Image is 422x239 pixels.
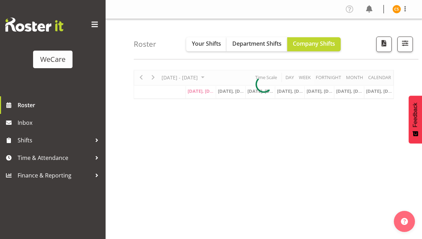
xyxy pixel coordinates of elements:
[401,218,408,225] img: help-xxl-2.png
[232,40,282,47] span: Department Shifts
[376,37,392,52] button: Download a PDF of the roster according to the set date range.
[397,37,413,52] button: Filter Shifts
[18,135,92,146] span: Shifts
[18,153,92,163] span: Time & Attendance
[412,103,418,127] span: Feedback
[18,117,102,128] span: Inbox
[392,5,401,13] img: catherine-stewart11254.jpg
[18,170,92,181] span: Finance & Reporting
[293,40,335,47] span: Company Shifts
[5,18,63,32] img: Rosterit website logo
[186,37,227,51] button: Your Shifts
[192,40,221,47] span: Your Shifts
[287,37,341,51] button: Company Shifts
[409,96,422,143] button: Feedback - Show survey
[18,100,102,110] span: Roster
[134,40,156,48] h4: Roster
[40,54,65,65] div: WeCare
[227,37,287,51] button: Department Shifts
